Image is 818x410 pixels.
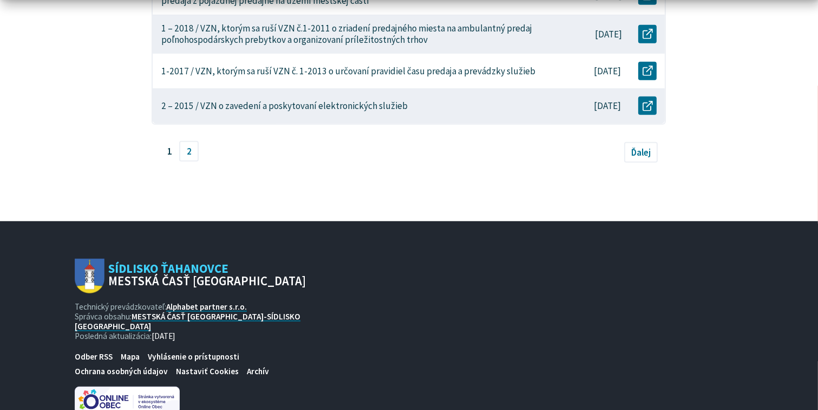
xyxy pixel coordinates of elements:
p: [DATE] [594,66,621,77]
p: [DATE] [594,100,621,112]
p: 2 – 2015 / VZN o zavedení a poskytovaní elektronických služieb [161,100,408,112]
a: Nastaviť Cookies [172,364,243,379]
a: 2 [179,141,199,162]
a: Odber RSS [70,350,116,364]
a: Mapa [117,350,144,364]
p: [DATE] [595,29,622,40]
img: Prejsť na domovskú stránku [75,259,104,294]
p: 1 – 2018 / VZN, ktorým sa ruší VZN č.1-2011 o zriadení predajného miesta na ambulantný predaj poľ... [161,23,545,45]
a: Ďalej [624,142,658,163]
a: Vyhlásenie o prístupnosti [144,350,244,364]
span: Sídlisko Ťahanovce [104,262,306,287]
a: Ochrana osobných údajov [70,364,172,379]
a: Alphabet partner s.r.o. [166,302,247,312]
p: 1-2017 / VZN, ktorým sa ruší VZN č. 1-2013 o určovaní pravidiel času predaja a prevádzky služieb [161,66,535,77]
a: Logo Sídlisko Ťahanovce, prejsť na domovskú stránku. [75,259,306,294]
span: Mestská časť [GEOGRAPHIC_DATA] [108,275,306,287]
a: MESTSKÁ ČASŤ [GEOGRAPHIC_DATA]-SÍDLISKO [GEOGRAPHIC_DATA] [75,311,300,331]
p: Technický prevádzkovateľ: Správca obsahu: Posledná aktualizácia: [75,302,306,342]
span: Ďalej [631,146,651,158]
a: Archív [243,364,273,379]
span: 1 [160,141,180,162]
span: [DATE] [152,331,175,341]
